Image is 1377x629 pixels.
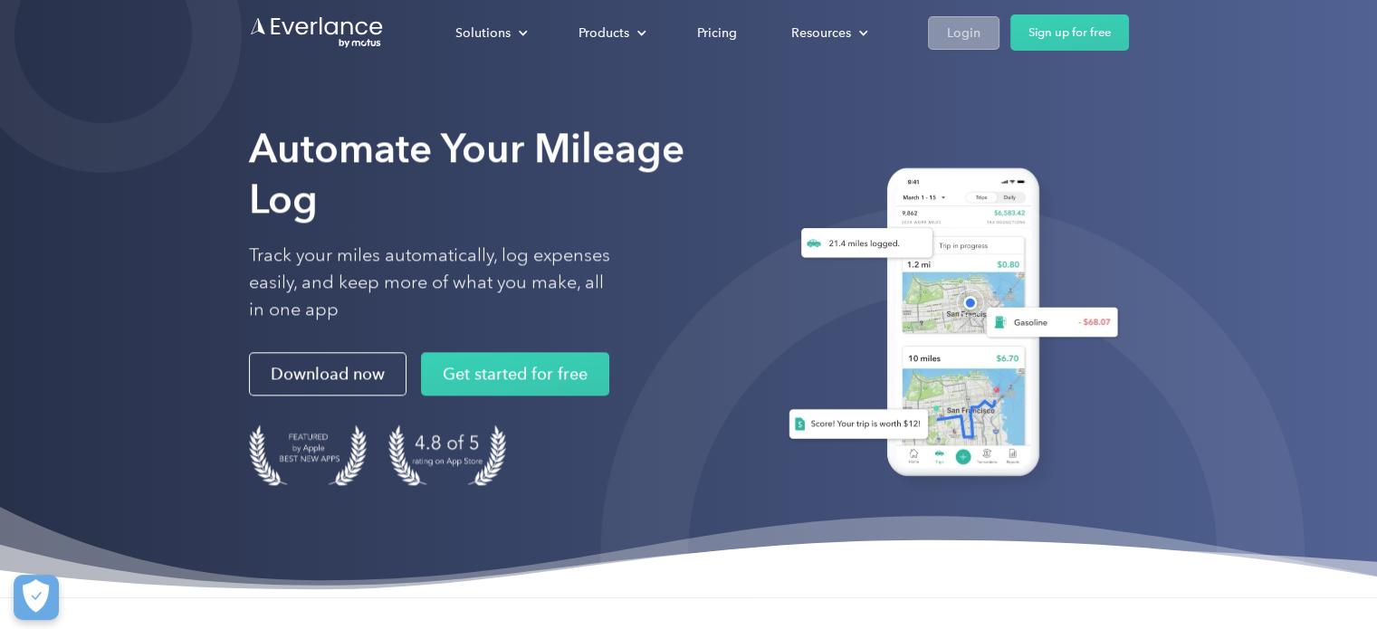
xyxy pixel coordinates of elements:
[1010,14,1129,51] a: Sign up for free
[388,424,506,485] img: 4.9 out of 5 stars on the app store
[791,22,851,44] div: Resources
[421,352,609,396] a: Get started for free
[455,22,511,44] div: Solutions
[697,22,737,44] div: Pricing
[928,16,999,50] a: Login
[560,17,661,49] div: Products
[14,575,59,620] button: Cookies Settings
[249,242,611,323] p: Track your miles automatically, log expenses easily, and keep more of what you make, all in one app
[767,154,1129,497] img: Everlance, mileage tracker app, expense tracking app
[679,17,755,49] a: Pricing
[437,17,542,49] div: Solutions
[773,17,883,49] div: Resources
[249,352,406,396] a: Download now
[249,124,684,223] strong: Automate Your Mileage Log
[947,22,980,44] div: Login
[249,15,385,50] a: Go to homepage
[249,424,367,485] img: Badge for Featured by Apple Best New Apps
[579,22,629,44] div: Products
